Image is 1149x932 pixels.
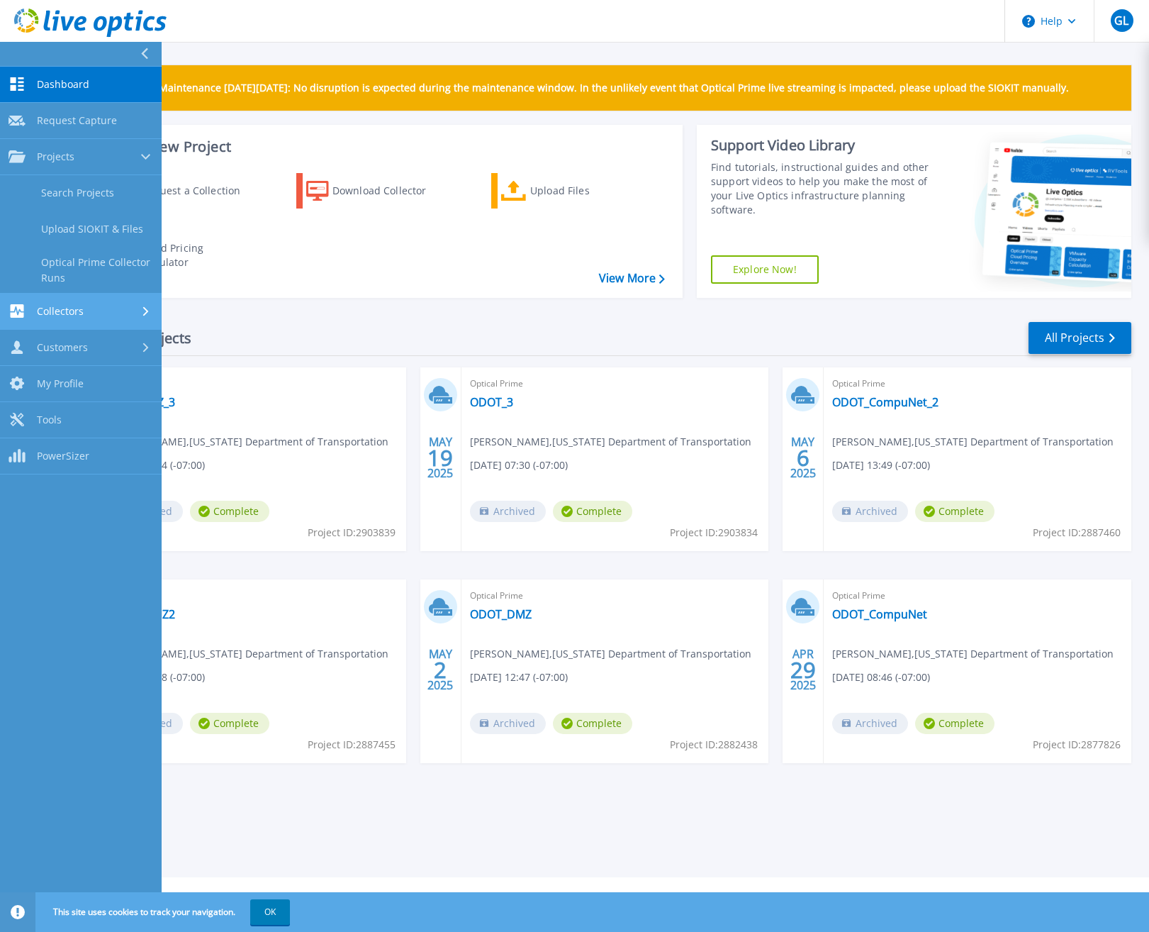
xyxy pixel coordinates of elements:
span: [PERSON_NAME] , [US_STATE] Department of Transportation [832,434,1114,450]
span: Collectors [37,305,84,318]
button: OK [250,899,290,925]
a: Cloud Pricing Calculator [101,238,259,273]
span: Complete [190,713,269,734]
div: MAY 2025 [427,432,454,484]
span: Project ID: 2903834 [670,525,758,540]
span: 2 [434,664,447,676]
span: Project ID: 2887455 [308,737,396,753]
span: Optical Prime [832,588,1123,604]
div: MAY 2025 [427,644,454,696]
span: [PERSON_NAME] , [US_STATE] Department of Transportation [107,434,388,450]
a: ODOT_3 [470,395,513,409]
span: [DATE] 07:30 (-07:00) [470,457,568,473]
a: Request a Collection [101,173,259,209]
div: Upload Files [530,177,644,205]
span: Complete [915,501,994,522]
span: Tools [37,414,62,426]
span: GL [1114,15,1128,26]
span: Complete [190,501,269,522]
span: Dashboard [37,78,89,91]
span: Project ID: 2887460 [1033,525,1121,540]
span: Complete [553,713,632,734]
a: View More [599,272,665,285]
span: Optical Prime [470,376,761,392]
span: This site uses cookies to track your navigation. [39,899,290,925]
a: Download Collector [296,173,454,209]
span: [PERSON_NAME] , [US_STATE] Department of Transportation [832,646,1114,662]
a: ODOT_DMZ [470,607,532,621]
span: Archived [832,501,908,522]
div: Request a Collection [141,177,254,205]
div: MAY 2025 [790,432,817,484]
a: Upload Files [491,173,649,209]
div: Download Collector [332,177,446,205]
div: Find tutorials, instructional guides and other support videos to help you make the most of your L... [711,160,930,217]
span: 29 [790,664,816,676]
span: Optical Prime [107,588,398,604]
span: Project ID: 2882438 [670,737,758,753]
span: My Profile [37,377,84,390]
span: 19 [427,452,453,464]
span: PowerSizer [37,450,89,462]
span: Archived [470,501,546,522]
span: [PERSON_NAME] , [US_STATE] Department of Transportation [107,646,388,662]
div: Support Video Library [711,136,930,155]
span: [DATE] 13:49 (-07:00) [832,457,930,473]
span: Archived [470,713,546,734]
span: [PERSON_NAME] , [US_STATE] Department of Transportation [470,646,751,662]
span: Complete [553,501,632,522]
span: Project ID: 2877826 [1033,737,1121,753]
a: Explore Now! [711,255,819,284]
span: Request Capture [37,114,117,127]
span: [PERSON_NAME] , [US_STATE] Department of Transportation [470,434,751,450]
div: Cloud Pricing Calculator [139,241,252,270]
a: All Projects [1029,322,1131,354]
a: ODOT_CompuNet [832,607,927,621]
a: ODOT_CompuNet_2 [832,395,938,409]
span: Projects [37,150,74,163]
span: Archived [832,713,908,734]
span: 6 [797,452,809,464]
span: Optical Prime [107,376,398,392]
span: [DATE] 08:46 (-07:00) [832,670,930,685]
span: [DATE] 12:47 (-07:00) [470,670,568,685]
span: Complete [915,713,994,734]
p: Scheduled Maintenance [DATE][DATE]: No disruption is expected during the maintenance window. In t... [106,82,1069,94]
span: Customers [37,341,88,354]
span: Optical Prime [470,588,761,604]
span: Project ID: 2903839 [308,525,396,540]
div: APR 2025 [790,644,817,696]
span: Optical Prime [832,376,1123,392]
h3: Start a New Project [101,139,664,155]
